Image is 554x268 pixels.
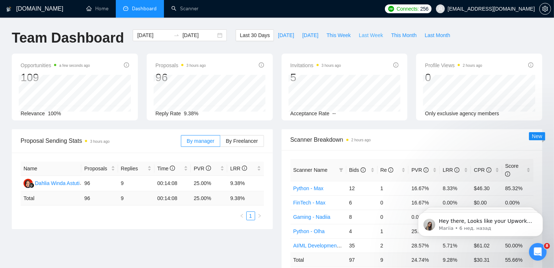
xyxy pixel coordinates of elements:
a: Python - Max [293,185,324,191]
input: End date [182,31,216,39]
img: gigradar-bm.png [29,183,34,188]
td: 35 [346,238,378,253]
span: Reply Rate [156,111,181,116]
td: $46.30 [471,181,502,195]
span: PVR [194,166,211,171]
span: New [532,133,542,139]
span: info-circle [454,167,460,173]
div: 96 [156,70,206,84]
td: 97 [346,253,378,267]
li: 1 [246,211,255,220]
span: Dashboard [132,6,157,12]
span: Last Month [425,31,450,39]
button: Last Month [421,29,454,41]
td: Total [290,253,346,267]
input: Start date [137,31,171,39]
span: info-circle [423,167,429,173]
span: right [257,214,262,218]
td: 24.74 % [408,253,440,267]
span: Score [505,163,519,177]
span: LRR [230,166,247,171]
span: PVR [411,167,429,173]
span: [DATE] [278,31,294,39]
td: 85.32% [502,181,533,195]
td: 4 [346,224,378,238]
button: [DATE] [274,29,298,41]
li: Previous Page [237,211,246,220]
span: Re [380,167,394,173]
td: 96 [81,191,118,206]
span: Opportunities [21,61,90,70]
a: DWDahlia Winda Astuti [24,180,79,186]
span: Scanner Breakdown [290,135,534,144]
time: a few seconds ago [59,64,90,68]
span: swap-right [174,32,179,38]
span: info-circle [505,171,510,177]
th: Replies [118,162,154,176]
p: Message from Mariia, sent 6 нед. назад [32,28,127,35]
th: Proposals [81,162,118,176]
span: 256 [420,5,428,13]
span: This Month [391,31,417,39]
span: user [438,6,443,11]
span: info-circle [388,167,393,173]
time: 3 hours ago [90,140,110,144]
time: 3 hours ago [322,64,341,68]
button: [DATE] [298,29,322,41]
span: Hey there, Looks like your Upwork agency OmiSoft 🏆 Multi-awarded AI & Web3 Agency ran out of conn... [32,21,126,115]
span: dashboard [123,6,128,11]
div: 109 [21,70,90,84]
span: Proposals [156,61,206,70]
button: Last Week [355,29,387,41]
a: homeHome [86,6,108,12]
span: Relevance [21,111,45,116]
span: Acceptance Rate [290,111,330,116]
td: $0.00 [471,195,502,210]
time: 2 hours ago [463,64,482,68]
span: Last 30 Days [240,31,270,39]
span: Only exclusive agency members [425,111,499,116]
td: 9.38 % [227,191,264,206]
span: info-circle [259,62,264,68]
a: 1 [247,212,255,220]
td: 9.28 % [440,253,471,267]
span: Last Week [359,31,383,39]
span: 9.38% [184,111,199,116]
td: 16.67% [408,181,440,195]
li: Next Page [255,211,264,220]
td: $ 30.31 [471,253,502,267]
span: info-circle [242,166,247,171]
a: Gaming - Nadiia [293,214,330,220]
a: FinTech - Max [293,200,326,206]
time: 2 hours ago [351,138,371,142]
span: 8 [544,243,550,249]
iframe: Intercom notifications сообщение [407,197,554,248]
td: 1 [378,181,409,195]
button: right [255,211,264,220]
span: setting [540,6,551,12]
span: This Week [326,31,351,39]
td: 8.33% [440,181,471,195]
a: AI/ML Development - Olha [293,243,354,249]
span: Time [157,166,175,171]
span: left [240,214,244,218]
span: By Freelancer [226,138,258,144]
td: 0 [378,210,409,224]
span: info-circle [486,167,492,173]
td: 2 [378,238,409,253]
span: Proposal Sending Stats [21,136,181,145]
td: 00:14:08 [154,191,191,206]
td: 6 [346,195,378,210]
span: 100% [48,111,61,116]
th: Name [21,162,81,176]
iframe: Intercom live chat [529,243,547,261]
span: Connects: [397,5,419,13]
span: Profile Views [425,61,482,70]
img: DW [24,179,33,188]
div: Dahlia Winda Astuti [35,179,79,187]
td: 96 [81,176,118,191]
button: This Week [322,29,355,41]
td: 00:14:08 [154,176,191,191]
span: info-circle [170,166,175,171]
